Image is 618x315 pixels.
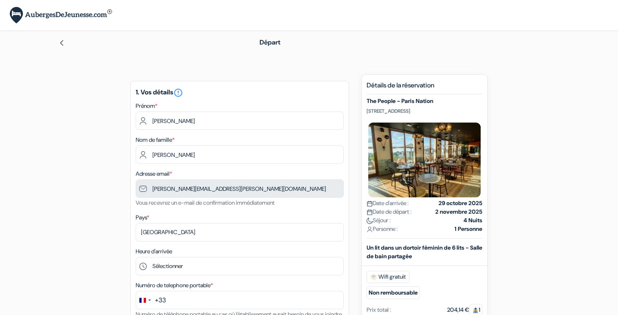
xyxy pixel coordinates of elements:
label: Numéro de telephone portable [136,281,213,290]
label: Prénom [136,102,157,110]
label: Heure d'arrivée [136,247,172,256]
input: Entrez votre prénom [136,112,344,130]
input: Entrer le nom de famille [136,145,344,164]
h5: Détails de la réservation [367,81,482,94]
i: error_outline [173,88,183,98]
div: 204,14 € [447,306,482,314]
div: +33 [155,295,166,305]
button: Change country, selected France (+33) [136,291,166,309]
img: user_icon.svg [367,226,373,232]
img: AubergesDeJeunesse.com [10,7,112,24]
img: moon.svg [367,218,373,224]
span: Wifi gratuit [367,271,410,283]
strong: 4 Nuits [463,216,482,225]
h5: The People - Paris Nation [367,98,482,105]
strong: 1 Personne [455,225,482,233]
a: error_outline [173,88,183,96]
img: guest.svg [472,307,479,313]
h5: 1. Vos détails [136,88,344,98]
div: Prix total : [367,306,391,314]
label: Adresse email [136,170,172,178]
span: Date de départ : [367,208,412,216]
strong: 2 novembre 2025 [435,208,482,216]
img: calendar.svg [367,201,373,207]
small: Non remboursable [367,286,420,299]
label: Pays [136,213,149,222]
img: calendar.svg [367,209,373,215]
label: Nom de famille [136,136,175,144]
img: free_wifi.svg [370,274,377,280]
img: left_arrow.svg [58,40,65,46]
b: Un lit dans un dortoir féminin de 6 lits - Salle de bain partagée [367,244,482,260]
small: Vous recevrez un e-mail de confirmation immédiatement [136,199,275,206]
input: Entrer adresse e-mail [136,179,344,198]
span: Séjour : [367,216,391,225]
span: Date d'arrivée : [367,199,409,208]
span: Personne : [367,225,398,233]
span: Départ [260,38,280,47]
p: [STREET_ADDRESS] [367,108,482,114]
strong: 29 octobre 2025 [439,199,482,208]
